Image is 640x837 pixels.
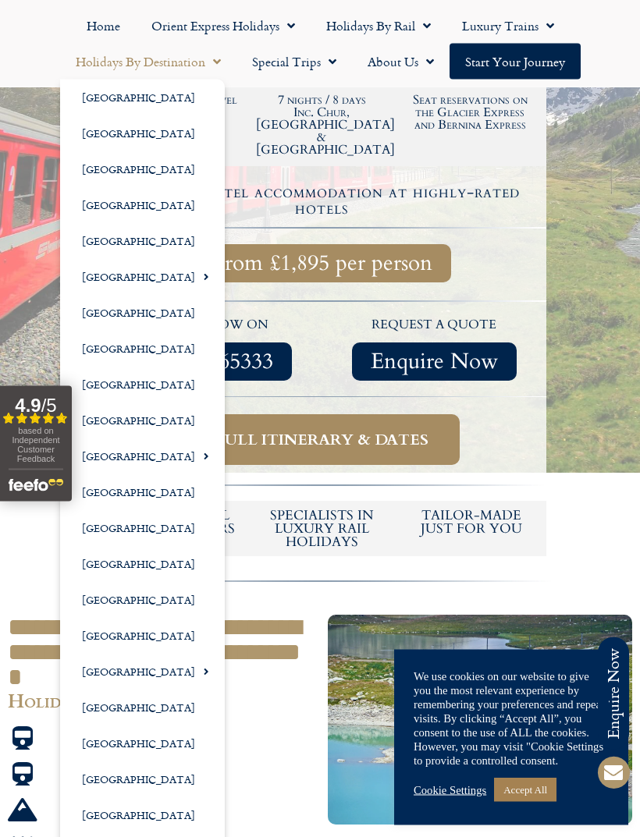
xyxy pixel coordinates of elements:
a: [GEOGRAPHIC_DATA] [60,546,225,582]
h2: Seat reservations on the Glacier Express and Bernina Express [404,94,536,132]
a: [GEOGRAPHIC_DATA] [60,80,225,115]
a: [GEOGRAPHIC_DATA] [60,295,225,331]
nav: Menu [8,8,632,80]
a: [GEOGRAPHIC_DATA] [60,403,225,438]
a: Luxury Trains [446,8,570,44]
a: [GEOGRAPHIC_DATA] [60,654,225,690]
a: Start your Journey [450,44,581,80]
a: Full itinerary & dates [184,415,460,466]
a: Enquire Now [352,343,517,381]
a: Cookie Settings [414,783,486,797]
a: Accept All [494,778,556,802]
a: [GEOGRAPHIC_DATA] [60,797,225,833]
a: [GEOGRAPHIC_DATA] [60,438,225,474]
a: [GEOGRAPHIC_DATA] [60,582,225,618]
a: Holidays by Destination [60,44,236,80]
a: [GEOGRAPHIC_DATA] [60,331,225,367]
a: Holidays by Rail [311,8,446,44]
span: Enquire Now [371,353,498,372]
a: [GEOGRAPHIC_DATA] [60,259,225,295]
a: Orient Express Holidays [136,8,311,44]
h2: 7 nights / 8 days Inc. Chur, [GEOGRAPHIC_DATA] & [GEOGRAPHIC_DATA] [256,94,389,157]
a: Home [71,8,136,44]
span: Full itinerary & dates [215,431,428,450]
a: [GEOGRAPHIC_DATA] [60,618,225,654]
p: request a quote [330,316,539,336]
a: [GEOGRAPHIC_DATA] [60,510,225,546]
a: [GEOGRAPHIC_DATA] [60,115,225,151]
h4: 7 nights' hotel accommodation at highly-rated hotels [100,185,544,218]
a: [GEOGRAPHIC_DATA] [60,725,225,761]
h5: tailor-made just for you [404,509,539,536]
a: [GEOGRAPHIC_DATA] [60,690,225,725]
h6: Specialists in luxury rail holidays [255,509,389,549]
a: [GEOGRAPHIC_DATA] [60,367,225,403]
a: [GEOGRAPHIC_DATA] [60,223,225,259]
a: From £1,895 per person [194,245,451,283]
a: [GEOGRAPHIC_DATA] [60,474,225,510]
a: Special Trips [236,44,352,80]
a: [GEOGRAPHIC_DATA] [60,151,225,187]
div: We use cookies on our website to give you the most relevant experience by remembering your prefer... [414,669,609,768]
a: [GEOGRAPHIC_DATA] [60,187,225,223]
a: About Us [352,44,450,80]
a: [GEOGRAPHIC_DATA] [60,761,225,797]
span: From £1,895 per person [212,254,432,274]
h2: Holiday Highlights [8,690,312,711]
